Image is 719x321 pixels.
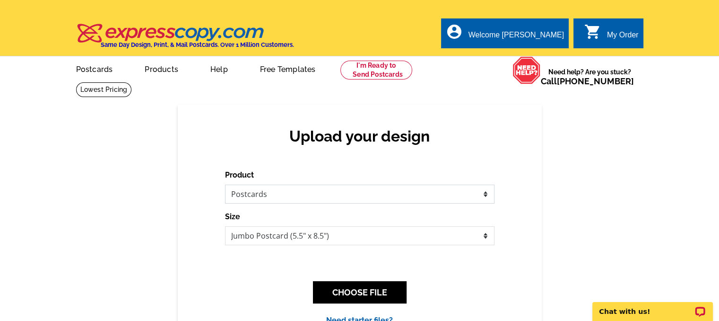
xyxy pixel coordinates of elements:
a: Free Templates [245,57,331,80]
img: help [512,56,541,84]
div: My Order [607,31,639,44]
i: account_circle [446,23,463,40]
a: shopping_cart My Order [584,29,639,41]
a: Help [195,57,243,80]
a: Postcards [61,57,128,80]
div: Welcome [PERSON_NAME] [468,31,564,44]
button: CHOOSE FILE [313,281,407,303]
span: Need help? Are you stuck? [541,67,639,86]
iframe: LiveChat chat widget [586,291,719,321]
a: Products [130,57,193,80]
label: Product [225,169,254,181]
i: shopping_cart [584,23,601,40]
label: Size [225,211,240,223]
h4: Same Day Design, Print, & Mail Postcards. Over 1 Million Customers. [101,41,294,48]
span: Call [541,76,634,86]
h2: Upload your design [234,127,485,145]
a: Same Day Design, Print, & Mail Postcards. Over 1 Million Customers. [76,30,294,48]
a: [PHONE_NUMBER] [557,76,634,86]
